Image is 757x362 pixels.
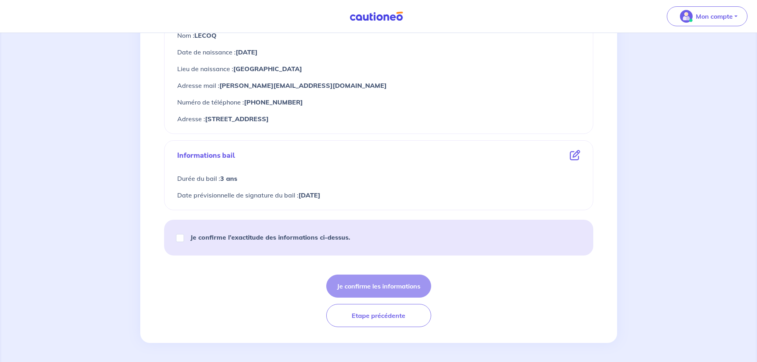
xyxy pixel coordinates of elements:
p: Durée du bail : [177,173,580,184]
p: Nom : [177,30,580,41]
button: illu_account_valid_menu.svgMon compte [667,6,747,26]
img: illu_account_valid_menu.svg [680,10,693,23]
strong: [PHONE_NUMBER] [244,98,303,106]
p: Lieu de naissance : [177,64,580,74]
p: Adresse mail : [177,80,580,91]
strong: [DATE] [236,48,257,56]
strong: LECOQ [194,31,217,39]
p: Numéro de téléphone : [177,97,580,107]
strong: [PERSON_NAME][EMAIL_ADDRESS][DOMAIN_NAME] [219,81,387,89]
strong: [GEOGRAPHIC_DATA] [233,65,302,73]
p: Date prévisionnelle de signature du bail : [177,190,580,200]
button: Etape précédente [326,304,431,327]
p: Adresse : [177,114,580,124]
p: Informations bail [177,150,235,161]
strong: 3 ans [220,174,237,182]
img: Cautioneo [347,12,406,21]
p: Mon compte [696,12,733,21]
strong: Je confirme l’exactitude des informations ci-dessus. [190,233,350,241]
strong: [DATE] [298,191,320,199]
p: Date de naissance : [177,47,580,57]
strong: [STREET_ADDRESS] [205,115,269,123]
